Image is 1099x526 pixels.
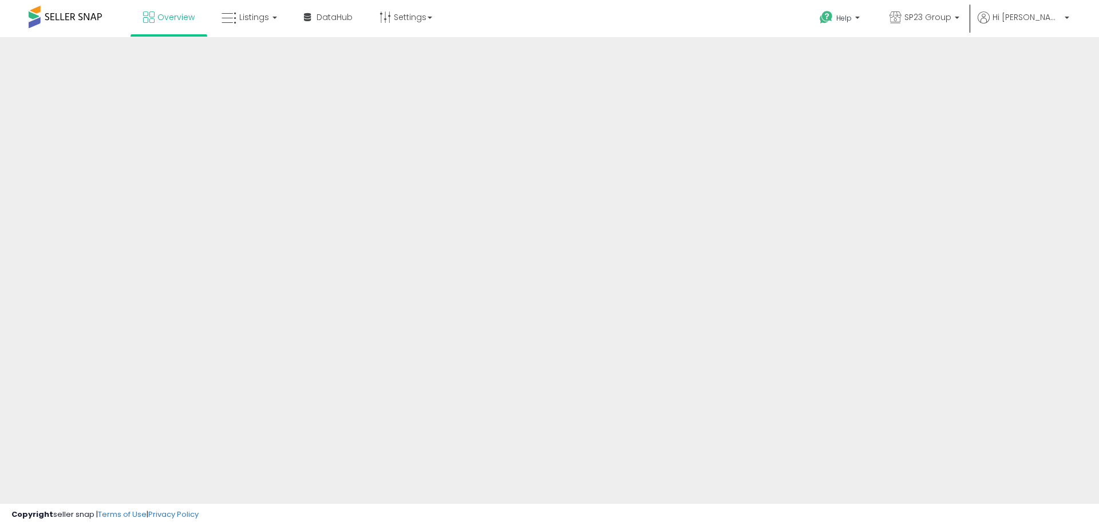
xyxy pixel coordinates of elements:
[98,509,147,520] a: Terms of Use
[317,11,353,23] span: DataHub
[904,11,951,23] span: SP23 Group
[819,10,833,25] i: Get Help
[978,11,1069,37] a: Hi [PERSON_NAME]
[11,509,199,520] div: seller snap | |
[11,509,53,520] strong: Copyright
[148,509,199,520] a: Privacy Policy
[993,11,1061,23] span: Hi [PERSON_NAME]
[811,2,871,37] a: Help
[239,11,269,23] span: Listings
[157,11,195,23] span: Overview
[836,13,852,23] span: Help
